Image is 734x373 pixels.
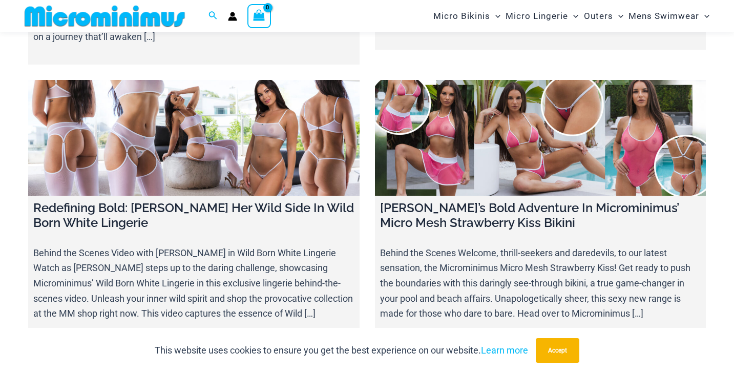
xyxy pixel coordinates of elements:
[228,12,237,21] a: Account icon link
[247,4,271,28] a: View Shopping Cart, empty
[208,10,218,23] a: Search icon link
[481,345,528,356] a: Learn more
[581,3,626,29] a: OutersMenu ToggleMenu Toggle
[490,3,500,29] span: Menu Toggle
[699,3,709,29] span: Menu Toggle
[155,343,528,358] p: This website uses cookies to ensure you get the best experience on our website.
[429,2,714,31] nav: Site Navigation
[584,3,613,29] span: Outers
[431,3,503,29] a: Micro BikinisMenu ToggleMenu Toggle
[33,245,354,322] p: Behind the Scenes Video with [PERSON_NAME] in Wild Born White Lingerie Watch as [PERSON_NAME] ste...
[433,3,490,29] span: Micro Bikinis
[20,5,189,28] img: MM SHOP LOGO FLAT
[628,3,699,29] span: Mens Swimwear
[375,80,706,196] a: Tayla’s Bold Adventure In Microminimus’ Micro Mesh Strawberry Kiss Bikini
[568,3,578,29] span: Menu Toggle
[536,338,579,363] button: Accept
[506,3,568,29] span: Micro Lingerie
[503,3,581,29] a: Micro LingerieMenu ToggleMenu Toggle
[33,201,354,231] h4: Redefining Bold: [PERSON_NAME] Her Wild Side In Wild Born White Lingerie
[380,245,701,322] p: Behind the Scenes Welcome, thrill-seekers and daredevils, to our latest sensation, the Microminim...
[28,80,360,196] a: Redefining Bold: Heather Unleashes Her Wild Side In Wild Born White Lingerie
[613,3,623,29] span: Menu Toggle
[626,3,712,29] a: Mens SwimwearMenu ToggleMenu Toggle
[380,201,701,231] h4: [PERSON_NAME]’s Bold Adventure In Microminimus’ Micro Mesh Strawberry Kiss Bikini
